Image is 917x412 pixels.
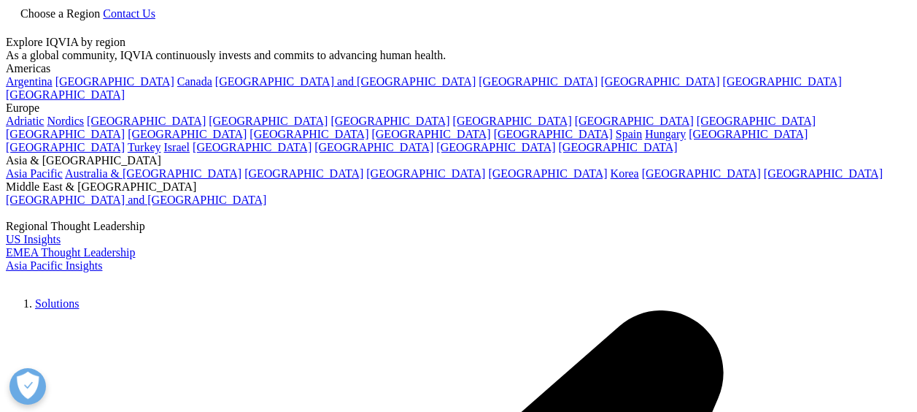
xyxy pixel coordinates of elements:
a: Australia & [GEOGRAPHIC_DATA] [65,167,241,180]
a: [GEOGRAPHIC_DATA] [600,75,719,88]
div: Regional Thought Leadership [6,220,911,233]
span: Choose a Region [20,7,100,20]
a: [GEOGRAPHIC_DATA] [371,128,490,140]
a: [GEOGRAPHIC_DATA] [6,128,125,140]
a: Turkey [128,141,161,153]
a: EMEA Thought Leadership [6,246,135,259]
a: [GEOGRAPHIC_DATA] [249,128,368,140]
a: [GEOGRAPHIC_DATA] [366,167,485,180]
a: Contact Us [103,7,155,20]
a: Nordics [47,115,84,127]
a: [GEOGRAPHIC_DATA] [128,128,247,140]
div: Middle East & [GEOGRAPHIC_DATA] [6,180,911,194]
a: Spain [616,128,642,140]
a: [GEOGRAPHIC_DATA] [723,75,842,88]
a: [GEOGRAPHIC_DATA] [193,141,312,153]
div: Explore IQVIA by region [6,36,911,49]
a: [GEOGRAPHIC_DATA] [494,128,613,140]
a: [GEOGRAPHIC_DATA] [6,141,125,153]
div: Americas [6,62,911,75]
a: [GEOGRAPHIC_DATA] [314,141,433,153]
a: Israel [164,141,190,153]
a: [GEOGRAPHIC_DATA] [764,167,883,180]
a: Hungary [645,128,686,140]
a: [GEOGRAPHIC_DATA] [330,115,449,127]
a: [GEOGRAPHIC_DATA] [479,75,597,88]
a: [GEOGRAPHIC_DATA] [697,115,816,127]
a: [GEOGRAPHIC_DATA] [642,167,761,180]
a: US Insights [6,233,61,245]
a: [GEOGRAPHIC_DATA] and [GEOGRAPHIC_DATA] [215,75,476,88]
a: Korea [611,167,639,180]
a: [GEOGRAPHIC_DATA] [209,115,328,127]
a: [GEOGRAPHIC_DATA] [244,167,363,180]
a: Asia Pacific [6,167,63,180]
a: [GEOGRAPHIC_DATA] [6,88,125,101]
div: Asia & [GEOGRAPHIC_DATA] [6,154,911,167]
a: Asia Pacific Insights [6,259,102,272]
a: Adriatic [6,115,44,127]
div: As a global community, IQVIA continuously invests and commits to advancing human health. [6,49,911,62]
a: [GEOGRAPHIC_DATA] and [GEOGRAPHIC_DATA] [6,194,266,206]
a: Solutions [35,297,79,310]
a: [GEOGRAPHIC_DATA] [87,115,206,127]
a: [GEOGRAPHIC_DATA] [559,141,678,153]
a: Canada [177,75,212,88]
a: [GEOGRAPHIC_DATA] [453,115,572,127]
a: [GEOGRAPHIC_DATA] [488,167,607,180]
button: Open Preferences [9,368,46,405]
a: [GEOGRAPHIC_DATA] [575,115,694,127]
div: Europe [6,102,911,115]
a: [GEOGRAPHIC_DATA] [55,75,174,88]
a: [GEOGRAPHIC_DATA] [689,128,808,140]
a: Argentina [6,75,53,88]
a: [GEOGRAPHIC_DATA] [436,141,555,153]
